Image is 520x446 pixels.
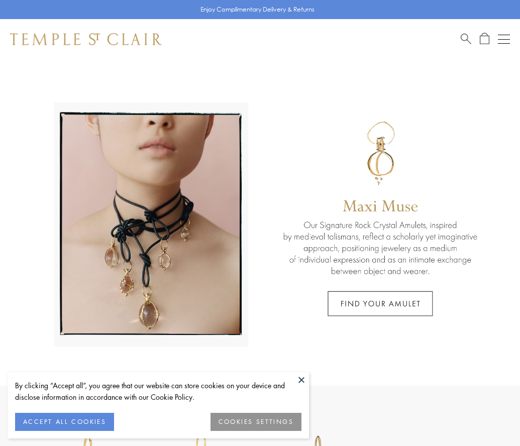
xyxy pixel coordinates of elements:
button: ACCEPT ALL COOKIES [15,413,114,431]
div: By clicking “Accept all”, you agree that our website can store cookies on your device and disclos... [15,380,301,403]
button: COOKIES SETTINGS [211,413,301,431]
a: Open Shopping Bag [480,33,489,45]
p: Enjoy Complimentary Delivery & Returns [200,5,315,15]
a: Search [461,33,471,45]
img: Temple St. Clair [10,33,162,45]
button: Open navigation [498,33,510,45]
